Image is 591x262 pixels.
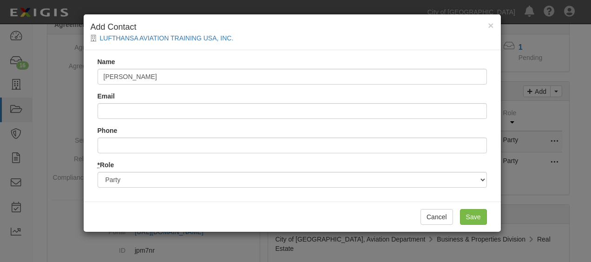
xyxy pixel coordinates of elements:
input: Save [460,209,487,225]
button: Close [488,20,493,30]
label: Phone [98,126,118,135]
button: Cancel [420,209,453,225]
a: LUFTHANSA AVIATION TRAINING USA, INC. [100,34,234,42]
label: Email [98,92,115,101]
abbr: required [98,161,100,169]
h4: Add Contact [91,21,494,33]
label: Role [98,160,114,170]
label: Name [98,57,115,66]
span: × [488,20,493,31]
